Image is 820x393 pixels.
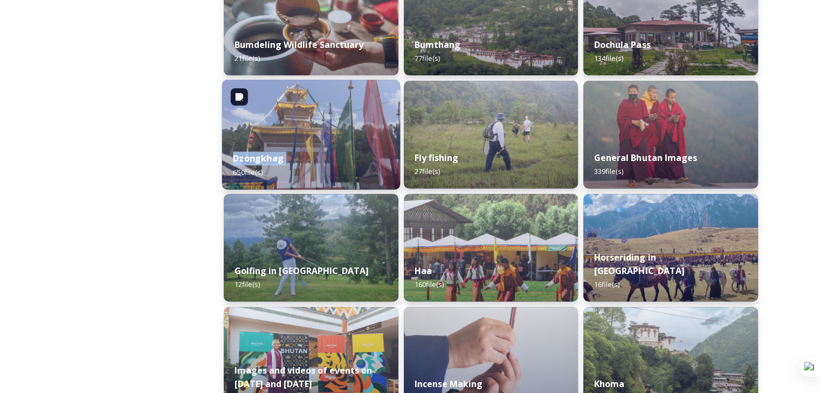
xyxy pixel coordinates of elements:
img: IMG_0877.jpeg [224,194,398,301]
strong: Images and videos of events on [DATE] and [DATE] [235,364,372,390]
strong: Dzongkhag [233,152,284,164]
span: 77 file(s) [415,53,440,63]
span: 160 file(s) [415,279,444,289]
span: 12 file(s) [235,279,260,289]
strong: Khoma [594,378,624,390]
span: 21 file(s) [235,53,260,63]
span: 134 file(s) [594,53,623,63]
strong: Horseriding in [GEOGRAPHIC_DATA] [594,251,684,277]
strong: General Bhutan Images [594,152,697,164]
img: Festival%2520Header.jpg [222,80,400,190]
span: 339 file(s) [594,166,623,176]
span: 650 file(s) [233,167,263,177]
strong: Bumdeling Wildlife Sanctuary [235,39,363,51]
img: Haa%2520Summer%2520Festival1.jpeg [404,194,578,301]
strong: Golfing in [GEOGRAPHIC_DATA] [235,265,369,277]
img: Horseriding%2520in%2520Bhutan2.JPG [583,194,758,301]
strong: Haa [415,265,432,277]
strong: Incense Making [415,378,483,390]
strong: Dochula Pass [594,39,650,51]
span: 16 file(s) [594,279,619,289]
span: 27 file(s) [415,166,440,176]
img: MarcusWestbergBhutanHiRes-23.jpg [583,81,758,188]
img: by%2520Ugyen%2520Wangchuk14.JPG [404,81,578,188]
strong: Bumthang [415,39,460,51]
strong: Fly fishing [415,152,458,164]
